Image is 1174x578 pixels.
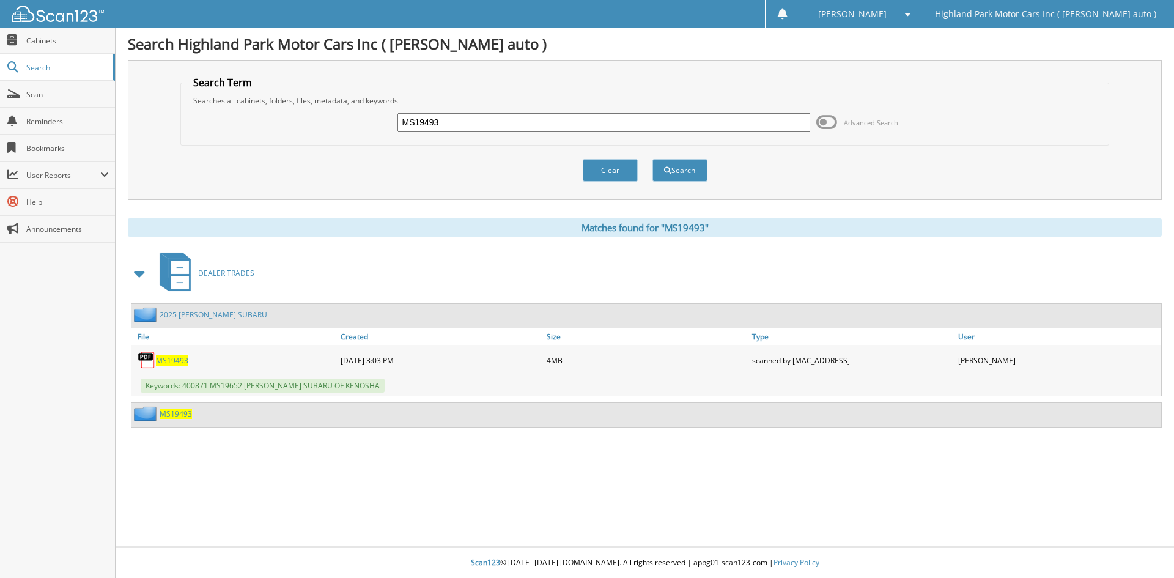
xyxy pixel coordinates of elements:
span: Highland Park Motor Cars Inc ( [PERSON_NAME] auto ) [935,10,1156,18]
span: Keywords: 400871 MS19652 [PERSON_NAME] SUBARU OF KENOSHA [141,379,385,393]
a: Size [544,328,750,345]
div: scanned by [MAC_ADDRESS] [749,348,955,372]
a: User [955,328,1161,345]
legend: Search Term [187,76,258,89]
button: Clear [583,159,638,182]
div: 4MB [544,348,750,372]
img: folder2.png [134,406,160,421]
a: MS19493 [156,355,188,366]
div: [DATE] 3:03 PM [338,348,544,372]
a: MS19493 [160,409,192,419]
div: Searches all cabinets, folders, files, metadata, and keywords [187,95,1103,106]
div: © [DATE]-[DATE] [DOMAIN_NAME]. All rights reserved | appg01-scan123-com | [116,548,1174,578]
a: Created [338,328,544,345]
span: Scan123 [471,557,500,568]
span: Search [26,62,107,73]
a: DEALER TRADES [152,249,254,297]
button: Search [652,159,707,182]
span: Advanced Search [844,118,898,127]
span: User Reports [26,170,100,180]
img: PDF.png [138,351,156,369]
iframe: Chat Widget [1113,519,1174,578]
span: Scan [26,89,109,100]
div: Matches found for "MS19493" [128,218,1162,237]
a: 2025 [PERSON_NAME] SUBARU [160,309,267,320]
span: [PERSON_NAME] [818,10,887,18]
h1: Search Highland Park Motor Cars Inc ( [PERSON_NAME] auto ) [128,34,1162,54]
span: Bookmarks [26,143,109,154]
span: Announcements [26,224,109,234]
div: [PERSON_NAME] [955,348,1161,372]
img: scan123-logo-white.svg [12,6,104,22]
span: DEALER TRADES [198,268,254,278]
a: File [131,328,338,345]
span: Reminders [26,116,109,127]
span: Help [26,197,109,207]
span: Cabinets [26,35,109,46]
a: Type [749,328,955,345]
img: folder2.png [134,307,160,322]
a: Privacy Policy [773,557,819,568]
